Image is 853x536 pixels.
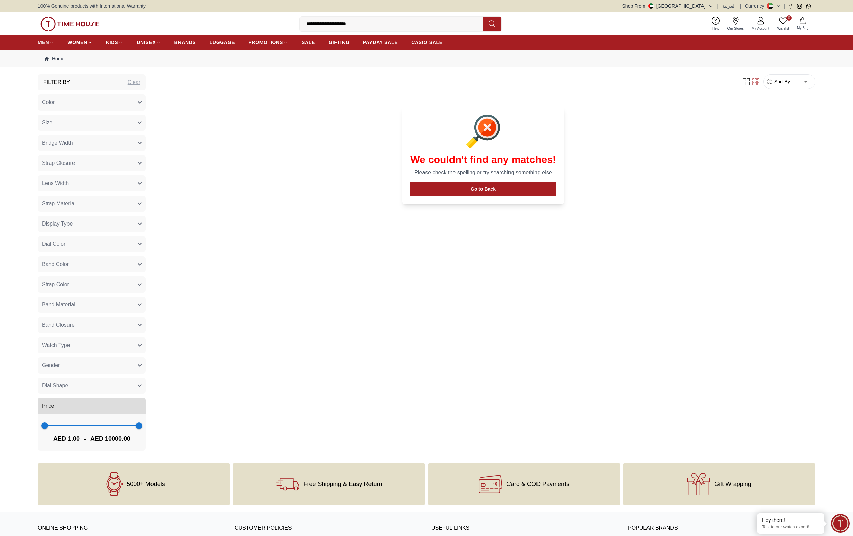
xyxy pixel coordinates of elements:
span: My Account [749,26,772,31]
button: Strap Material [38,196,146,212]
span: 100% Genuine products with International Warranty [38,3,146,9]
span: BRANDS [174,39,196,46]
p: Talk to our watch expert! [762,524,819,530]
span: Free Shipping & Easy Return [303,481,382,487]
button: Shop From[GEOGRAPHIC_DATA] [622,3,713,9]
span: Price [42,402,54,410]
span: Strap Closure [42,159,75,167]
span: Strap Material [42,200,76,208]
span: Help [710,26,722,31]
button: Display Type [38,216,146,232]
a: SALE [302,36,315,49]
p: Please check the spelling or try searching something else [410,169,556,177]
button: Watch Type [38,337,146,353]
span: Color [42,98,55,107]
span: Bridge Width [42,139,73,147]
span: MEN [38,39,49,46]
span: | [784,3,785,9]
h3: USEFUL LINKS [431,523,618,533]
img: ... [40,17,99,31]
span: Size [42,119,52,127]
h3: CUSTOMER POLICIES [235,523,422,533]
button: Lens Width [38,175,146,191]
div: Clear [128,78,140,86]
button: العربية [722,3,736,9]
a: UNISEX [137,36,161,49]
a: Whatsapp [806,4,811,9]
img: United Arab Emirates [648,3,654,9]
button: Color [38,94,146,111]
button: My Bag [793,16,813,32]
span: Band Closure [42,321,75,329]
a: 0Wishlist [773,15,793,32]
span: 5000+ Models [127,481,165,487]
span: My Bag [794,25,811,30]
span: Our Stores [725,26,746,31]
button: Strap Closure [38,155,146,171]
button: Strap Color [38,276,146,293]
button: Price [38,398,146,414]
span: Band Color [42,260,69,268]
span: 0 [786,15,792,21]
button: Band Material [38,297,146,313]
a: Instagram [797,4,802,9]
span: WOMEN [67,39,87,46]
span: Sort By: [773,78,791,85]
h1: We couldn't find any matches! [410,154,556,166]
a: Facebook [788,4,793,9]
h3: Popular Brands [628,523,815,533]
a: PROMOTIONS [248,36,288,49]
nav: Breadcrumb [38,50,815,67]
a: PAYDAY SALE [363,36,398,49]
a: WOMEN [67,36,92,49]
div: Hey there! [762,517,819,524]
a: GIFTING [329,36,350,49]
span: UNISEX [137,39,156,46]
a: Help [708,15,723,32]
span: PROMOTIONS [248,39,283,46]
span: Display Type [42,220,73,228]
button: Bridge Width [38,135,146,151]
span: Band Material [42,301,75,309]
a: BRANDS [174,36,196,49]
a: CASIO SALE [411,36,443,49]
a: Home [45,55,64,62]
button: Dial Shape [38,378,146,394]
span: Strap Color [42,280,69,289]
span: GIFTING [329,39,350,46]
span: AED 10000.00 [90,434,130,443]
span: Card & COD Payments [506,481,569,487]
span: - [80,433,90,444]
span: AED 1.00 [53,434,80,443]
span: Watch Type [42,341,70,349]
button: Band Closure [38,317,146,333]
a: LUGGAGE [210,36,235,49]
a: Our Stores [723,15,748,32]
span: PAYDAY SALE [363,39,398,46]
span: | [740,3,741,9]
span: | [717,3,719,9]
span: SALE [302,39,315,46]
span: LUGGAGE [210,39,235,46]
span: CASIO SALE [411,39,443,46]
span: Wishlist [775,26,792,31]
span: Lens Width [42,179,69,187]
button: Dial Color [38,236,146,252]
button: Go to Back [410,182,556,196]
button: Size [38,115,146,131]
h3: ONLINE SHOPPING [38,523,225,533]
span: Gender [42,361,60,369]
a: MEN [38,36,54,49]
h3: Filter By [43,78,70,86]
div: Chat Widget [831,514,850,533]
button: Gender [38,357,146,374]
span: Dial Color [42,240,65,248]
button: Sort By: [766,78,791,85]
span: Gift Wrapping [714,481,751,487]
button: Band Color [38,256,146,272]
div: Currency [745,3,767,9]
a: KIDS [106,36,123,49]
span: Dial Shape [42,382,68,390]
span: KIDS [106,39,118,46]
